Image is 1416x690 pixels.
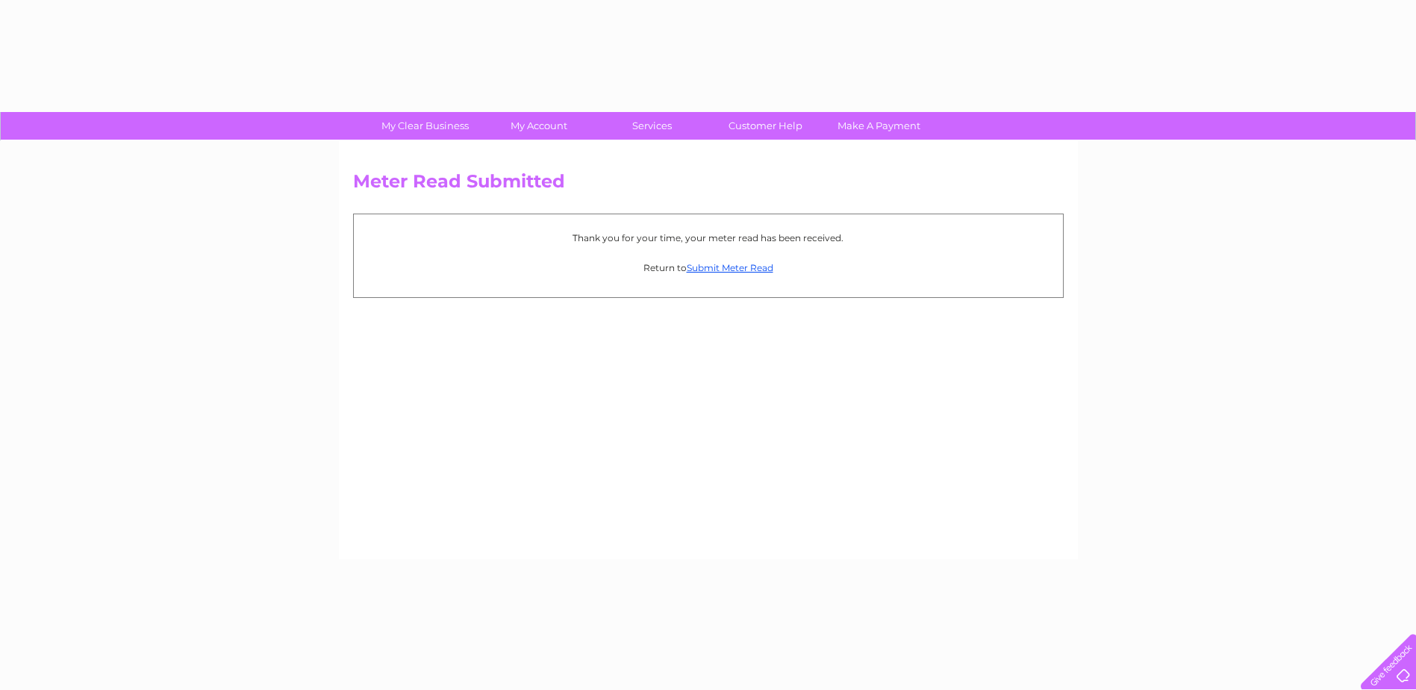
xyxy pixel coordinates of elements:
p: Thank you for your time, your meter read has been received. [361,231,1055,245]
a: Make A Payment [817,112,941,140]
a: My Clear Business [364,112,487,140]
a: Customer Help [704,112,827,140]
p: Return to [361,261,1055,275]
h2: Meter Read Submitted [353,171,1064,199]
a: Submit Meter Read [687,262,773,273]
a: My Account [477,112,600,140]
a: Services [590,112,714,140]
